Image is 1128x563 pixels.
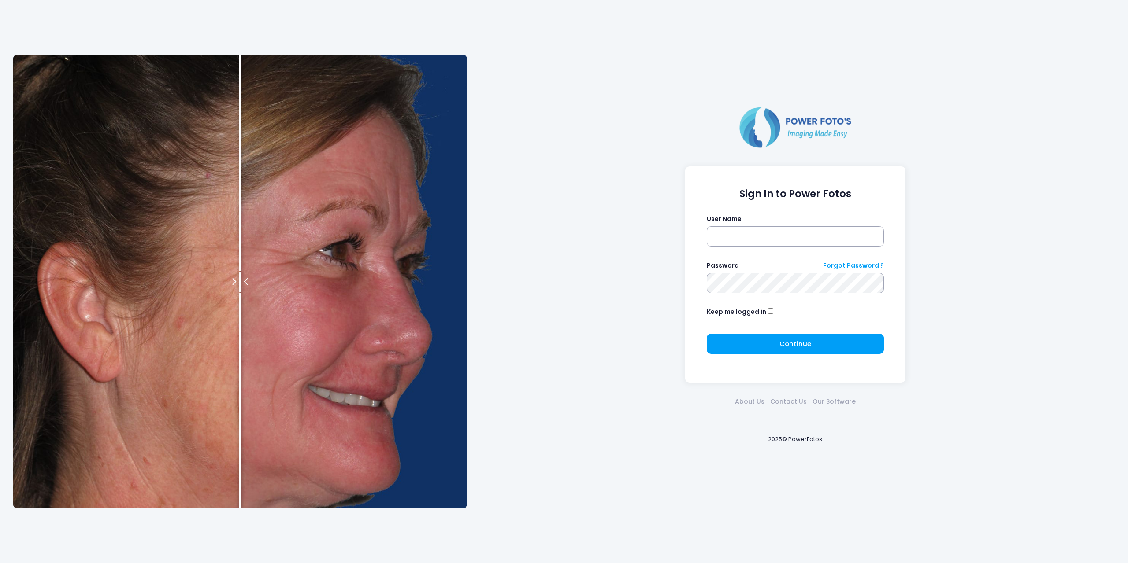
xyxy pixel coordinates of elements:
[476,420,1115,458] div: 2025© PowerFotos
[732,397,767,406] a: About Us
[736,105,855,149] img: Logo
[809,397,858,406] a: Our Software
[707,261,739,270] label: Password
[707,214,742,224] label: User Name
[823,261,884,270] a: Forgot Password ?
[779,339,811,348] span: Continue
[707,188,884,200] h1: Sign In to Power Fotos
[707,334,884,354] button: Continue
[707,307,766,316] label: Keep me logged in
[767,397,809,406] a: Contact Us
